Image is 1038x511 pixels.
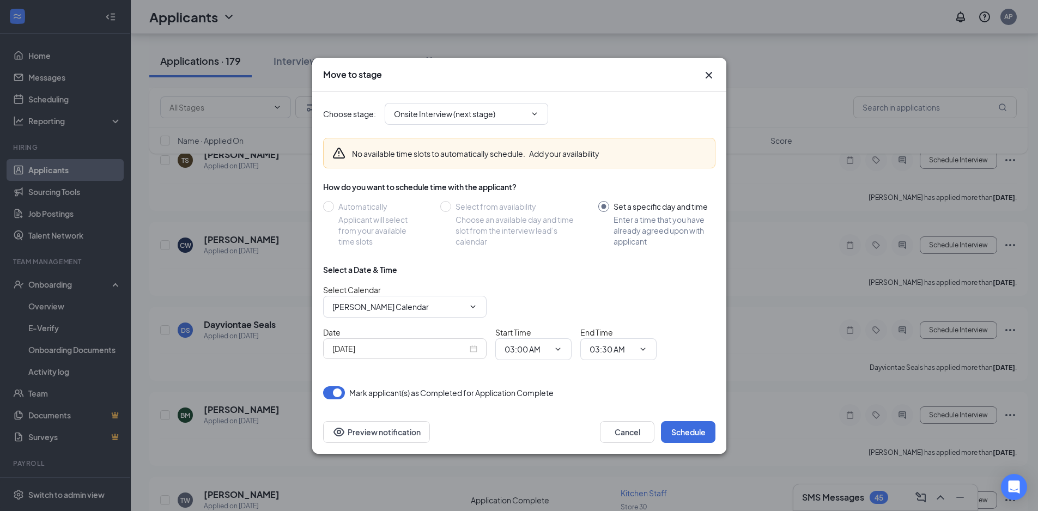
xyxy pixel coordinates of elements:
span: Select Calendar [323,285,381,295]
button: Close [702,69,715,82]
svg: ChevronDown [639,345,647,354]
input: Sep 16, 2025 [332,343,468,355]
input: Start time [505,343,549,355]
svg: Eye [332,425,345,439]
button: Add your availability [529,148,599,159]
h3: Move to stage [323,69,382,81]
svg: ChevronDown [554,345,562,354]
input: End time [590,343,634,355]
div: No available time slots to automatically schedule. [352,148,599,159]
button: Preview notificationEye [323,421,430,443]
span: Choose stage : [323,108,376,120]
span: Start Time [495,327,531,337]
span: Mark applicant(s) as Completed for Application Complete [349,386,554,399]
svg: ChevronDown [530,109,539,118]
svg: Cross [702,69,715,82]
div: Select a Date & Time [323,264,397,275]
span: End Time [580,327,613,337]
svg: Warning [332,147,345,160]
button: Schedule [661,421,715,443]
div: How do you want to schedule time with the applicant? [323,181,715,192]
svg: ChevronDown [469,302,477,311]
div: Open Intercom Messenger [1001,474,1027,500]
button: Cancel [600,421,654,443]
span: Date [323,327,341,337]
